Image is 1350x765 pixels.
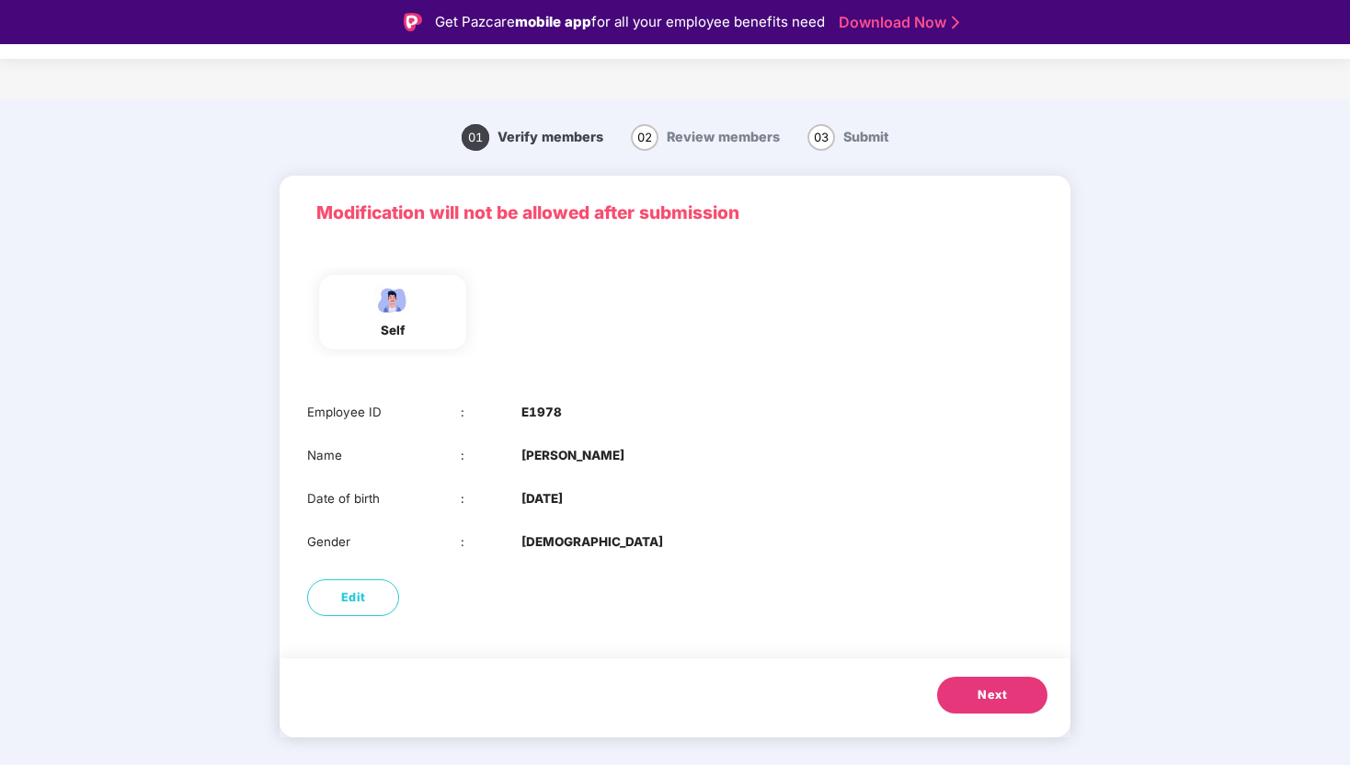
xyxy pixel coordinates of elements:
[461,403,522,422] div: :
[307,403,461,422] div: Employee ID
[307,579,399,616] button: Edit
[316,199,1034,226] p: Modification will not be allowed after submission
[307,532,461,552] div: Gender
[843,129,888,144] span: Submit
[631,124,658,151] span: 02
[307,446,461,465] div: Name
[521,446,624,465] b: [PERSON_NAME]
[341,588,366,607] span: Edit
[521,403,562,422] b: E1978
[952,13,959,32] img: Stroke
[498,129,603,144] span: Verify members
[435,11,825,33] div: Get Pazcare for all your employee benefits need
[978,686,1007,704] span: Next
[461,532,522,552] div: :
[461,446,522,465] div: :
[462,124,489,151] span: 01
[404,13,422,31] img: Logo
[807,124,835,151] span: 03
[667,129,780,144] span: Review members
[937,677,1047,714] button: Next
[461,489,522,508] div: :
[515,13,591,30] strong: mobile app
[370,321,416,340] div: self
[307,489,461,508] div: Date of birth
[839,13,954,32] a: Download Now
[370,284,416,316] img: svg+xml;base64,PHN2ZyBpZD0iRW1wbG95ZWVfbWFsZSIgeG1sbnM9Imh0dHA6Ly93d3cudzMub3JnLzIwMDAvc3ZnIiB3aW...
[521,489,563,508] b: [DATE]
[521,532,663,552] b: [DEMOGRAPHIC_DATA]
